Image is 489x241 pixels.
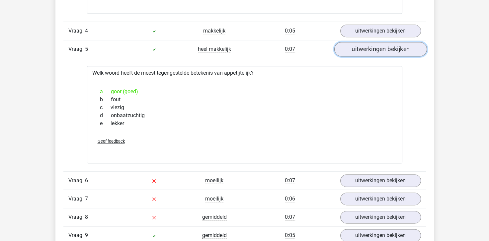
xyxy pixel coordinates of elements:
[98,139,125,144] span: Geef feedback
[68,231,85,239] span: Vraag
[95,88,394,96] div: goor (goed)
[68,45,85,53] span: Vraag
[85,28,88,34] span: 4
[285,177,295,184] span: 0:07
[85,177,88,184] span: 6
[203,28,225,34] span: makkelijk
[285,196,295,202] span: 0:06
[100,96,111,104] span: b
[95,112,394,120] div: onbaatzuchtig
[340,25,421,37] a: uitwerkingen bekijken
[100,88,111,96] span: a
[85,232,88,238] span: 9
[85,214,88,220] span: 8
[202,232,227,239] span: gemiddeld
[95,96,394,104] div: fout
[340,211,421,223] a: uitwerkingen bekijken
[87,66,402,163] div: Welk woord heeft de meest tegengestelde betekenis van appetijtelijk?
[85,196,88,202] span: 7
[205,177,223,184] span: moeilijk
[68,27,85,35] span: Vraag
[85,46,88,52] span: 5
[205,196,223,202] span: moeilijk
[95,104,394,112] div: vlezig
[68,177,85,185] span: Vraag
[198,46,231,52] span: heel makkelijk
[100,120,111,127] span: e
[285,28,295,34] span: 0:05
[68,195,85,203] span: Vraag
[100,112,111,120] span: d
[340,174,421,187] a: uitwerkingen bekijken
[334,42,427,56] a: uitwerkingen bekijken
[285,214,295,220] span: 0:07
[100,104,111,112] span: c
[95,120,394,127] div: lekker
[340,193,421,205] a: uitwerkingen bekijken
[68,213,85,221] span: Vraag
[285,232,295,239] span: 0:05
[285,46,295,52] span: 0:07
[202,214,227,220] span: gemiddeld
